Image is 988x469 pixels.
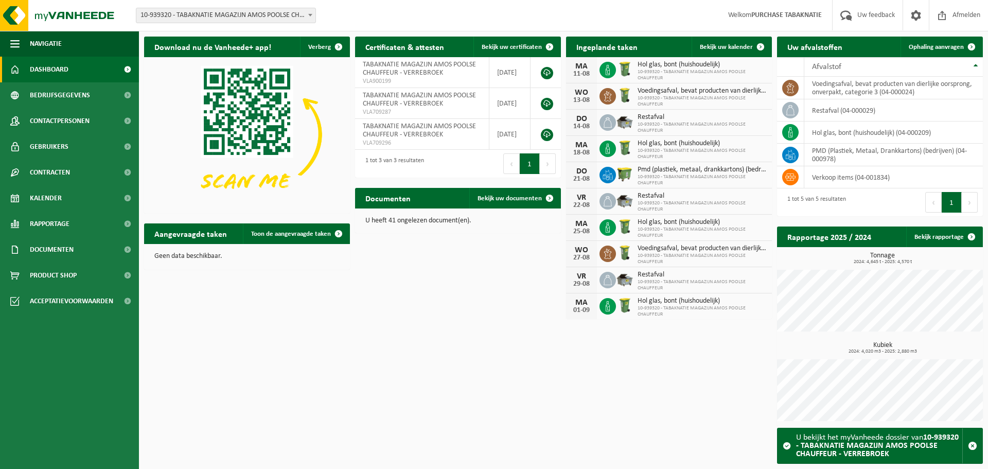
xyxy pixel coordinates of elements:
[777,227,881,247] h2: Rapportage 2025 / 2024
[777,37,853,57] h2: Uw afvalstoffen
[638,192,767,200] span: Restafval
[363,92,476,108] span: TABAKNATIE MAGAZIJN AMOS POOLSE CHAUFFEUR - VERREBROEK
[355,37,454,57] h2: Certificaten & attesten
[906,227,982,247] a: Bekijk rapportage
[571,97,592,104] div: 13-08
[571,194,592,202] div: VR
[251,231,331,237] span: Toon de aangevraagde taken
[638,140,767,148] span: Hol glas, bont (huishoudelijk)
[571,246,592,254] div: WO
[638,305,767,318] span: 10-939320 - TABAKNATIE MAGAZIJN AMOS POOLSE CHAUFFEUR
[489,57,531,88] td: [DATE]
[616,165,633,183] img: WB-1100-HPE-GN-50
[243,223,349,244] a: Toon de aangevraagde taken
[300,37,349,57] button: Verberg
[616,244,633,262] img: WB-0140-HPE-GN-50
[638,69,767,81] span: 10-939320 - TABAKNATIE MAGAZIJN AMOS POOLSE CHAUFFEUR
[571,272,592,281] div: VR
[30,263,77,288] span: Product Shop
[363,108,481,116] span: VLA709287
[638,200,767,213] span: 10-939320 - TABAKNATIE MAGAZIJN AMOS POOLSE CHAUFFEUR
[30,57,68,82] span: Dashboard
[571,202,592,209] div: 22-08
[482,44,542,50] span: Bekijk uw certificaten
[616,139,633,157] img: WB-0240-HPE-GN-50
[638,245,767,253] span: Voedingsafval, bevat producten van dierlijke oorsprong, onverpakt, categorie 3
[571,89,592,97] div: WO
[571,281,592,288] div: 29-08
[616,270,633,288] img: WB-5000-GAL-GY-01
[30,82,90,108] span: Bedrijfsgegevens
[616,60,633,78] img: WB-0240-HPE-GN-50
[638,253,767,265] span: 10-939320 - TABAKNATIE MAGAZIJN AMOS POOLSE CHAUFFEUR
[638,148,767,160] span: 10-939320 - TABAKNATIE MAGAZIJN AMOS POOLSE CHAUFFEUR
[469,188,560,209] a: Bekijk uw documenten
[365,217,551,224] p: U heeft 41 ongelezen document(en).
[136,8,315,23] span: 10-939320 - TABAKNATIE MAGAZIJN AMOS POOLSE CHAUFFEUR - VERREBROEK
[478,195,542,202] span: Bekijk uw documenten
[571,220,592,228] div: MA
[571,149,592,157] div: 18-08
[638,113,767,121] span: Restafval
[782,252,983,265] h3: Tonnage
[804,99,983,121] td: restafval (04-000029)
[796,433,959,458] strong: 10-939320 - TABAKNATIE MAGAZIJN AMOS POOLSE CHAUFFEUR - VERREBROEK
[782,259,983,265] span: 2024: 4,645 t - 2025: 4,570 t
[30,237,74,263] span: Documenten
[638,271,767,279] span: Restafval
[30,160,70,185] span: Contracten
[616,113,633,130] img: WB-5000-GAL-GY-01
[638,87,767,95] span: Voedingsafval, bevat producten van dierlijke oorsprong, onverpakt, categorie 3
[571,254,592,262] div: 27-08
[638,174,767,186] span: 10-939320 - TABAKNATIE MAGAZIJN AMOS POOLSE CHAUFFEUR
[638,121,767,134] span: 10-939320 - TABAKNATIE MAGAZIJN AMOS POOLSE CHAUFFEUR
[571,115,592,123] div: DO
[360,152,424,175] div: 1 tot 3 van 3 resultaten
[804,121,983,144] td: hol glas, bont (huishoudelijk) (04-000209)
[144,57,350,212] img: Download de VHEPlus App
[571,71,592,78] div: 11-08
[796,428,962,463] div: U bekijkt het myVanheede dossier van
[571,228,592,235] div: 25-08
[363,123,476,138] span: TABAKNATIE MAGAZIJN AMOS POOLSE CHAUFFEUR - VERREBROEK
[30,288,113,314] span: Acceptatievoorwaarden
[925,192,942,213] button: Previous
[812,63,841,71] span: Afvalstof
[571,141,592,149] div: MA
[901,37,982,57] a: Ophaling aanvragen
[144,223,237,244] h2: Aangevraagde taken
[909,44,964,50] span: Ophaling aanvragen
[616,297,633,314] img: WB-0240-HPE-GN-50
[308,44,331,50] span: Verberg
[571,307,592,314] div: 01-09
[30,108,90,134] span: Contactpersonen
[489,119,531,150] td: [DATE]
[692,37,771,57] a: Bekijk uw kalender
[751,11,822,19] strong: PURCHASE TABAKNATIE
[942,192,962,213] button: 1
[782,342,983,354] h3: Kubiek
[638,227,767,239] span: 10-939320 - TABAKNATIE MAGAZIJN AMOS POOLSE CHAUFFEUR
[638,61,767,69] span: Hol glas, bont (huishoudelijk)
[571,176,592,183] div: 21-08
[638,297,767,305] span: Hol glas, bont (huishoudelijk)
[638,218,767,227] span: Hol glas, bont (huishoudelijk)
[571,62,592,71] div: MA
[540,153,556,174] button: Next
[30,185,62,211] span: Kalender
[154,253,340,260] p: Geen data beschikbaar.
[616,86,633,104] img: WB-0140-HPE-GN-50
[503,153,520,174] button: Previous
[571,123,592,130] div: 14-08
[363,139,481,147] span: VLA709296
[363,77,481,85] span: VLA900199
[144,37,281,57] h2: Download nu de Vanheede+ app!
[489,88,531,119] td: [DATE]
[638,279,767,291] span: 10-939320 - TABAKNATIE MAGAZIJN AMOS POOLSE CHAUFFEUR
[700,44,753,50] span: Bekijk uw kalender
[363,61,476,77] span: TABAKNATIE MAGAZIJN AMOS POOLSE CHAUFFEUR - VERREBROEK
[616,218,633,235] img: WB-0240-HPE-GN-50
[962,192,978,213] button: Next
[30,31,62,57] span: Navigatie
[30,211,69,237] span: Rapportage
